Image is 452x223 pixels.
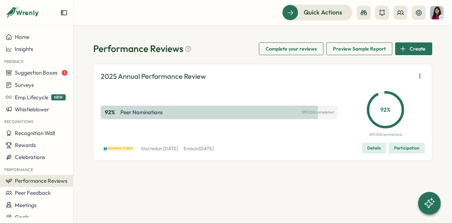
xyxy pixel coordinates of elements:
[15,189,51,196] span: Peer Feedback
[101,71,206,82] p: 2025 Annual Performance Review
[333,43,386,55] span: Preview Sample Report
[105,108,119,116] p: 92 %
[15,154,45,160] span: Celebrations
[369,132,402,137] p: 189/206 nominations
[15,106,49,113] span: Whistleblower
[410,43,426,55] span: Create
[15,94,48,101] span: Emp Lifecycle
[304,8,342,17] span: Quick Actions
[15,202,37,209] span: Meetings
[15,82,34,88] span: Surveys
[266,43,317,55] span: Complete your reviews
[60,9,67,16] button: Expand sidebar
[120,108,163,116] p: Peer Nominations
[430,6,444,19] img: Kat Haynes
[367,143,381,153] span: Details
[93,42,192,55] h1: Performance Reviews
[15,130,55,136] span: Recognition Wall
[282,5,352,20] button: Quick Actions
[141,146,178,152] p: Started on [DATE]
[51,94,66,100] span: NEW
[15,177,67,184] span: Performance Reviews
[394,143,420,153] span: Participation
[395,42,432,55] button: Create
[15,142,36,148] span: Rewards
[15,34,29,40] span: Home
[184,146,214,152] p: Ends on [DATE]
[389,143,425,153] button: Participation
[326,42,392,55] button: Preview Sample Report
[62,70,67,76] span: 1
[259,42,323,55] button: Complete your reviews
[368,105,403,114] p: 92 %
[362,143,386,153] button: Details
[103,146,132,151] span: 👥 Nominations
[15,214,29,221] span: Goals
[15,46,33,52] span: Insights
[301,110,333,115] p: 189/206 completed
[15,69,58,76] span: Suggestion Boxes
